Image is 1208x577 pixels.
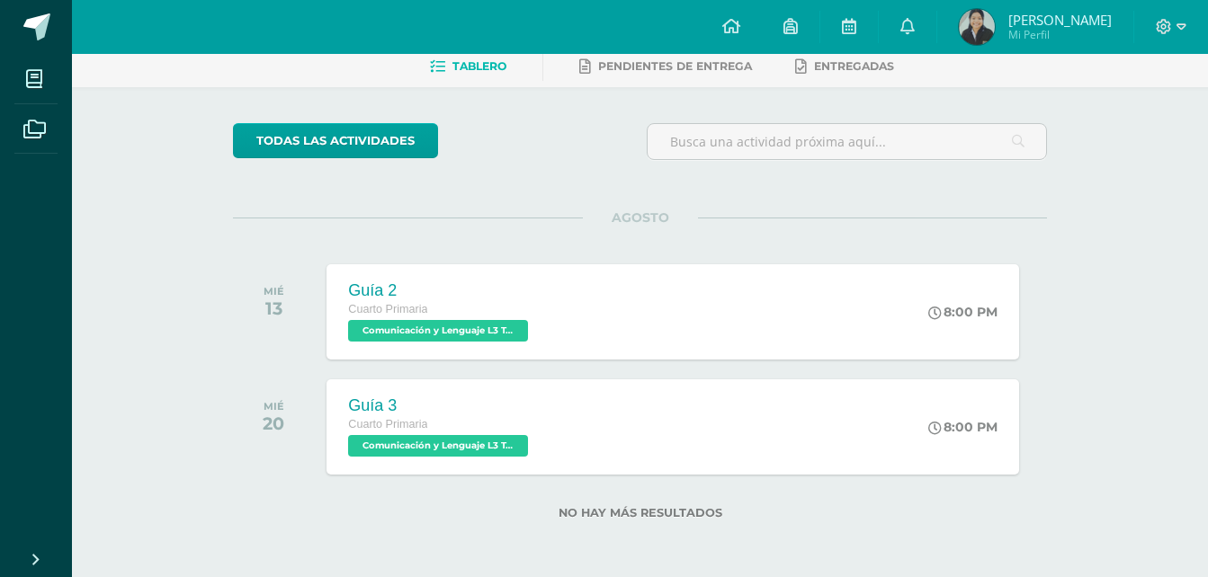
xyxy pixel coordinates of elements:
div: 13 [264,297,284,319]
label: No hay más resultados [233,506,1047,519]
div: 8:00 PM [928,419,998,435]
input: Busca una actividad próxima aquí... [648,124,1046,159]
img: f5e627f8b653b984c22c94fdd187575b.png [959,9,995,45]
div: Guía 3 [348,396,532,415]
span: [PERSON_NAME] [1008,11,1112,29]
span: Comunicación y Lenguaje L3 Terce Idioma 'A' [348,435,528,457]
div: 20 [263,413,284,434]
a: Pendientes de entrega [579,52,752,81]
div: MIÉ [263,400,284,413]
span: Comunicación y Lenguaje L3 Terce Idioma 'A' [348,320,528,342]
a: Entregadas [795,52,894,81]
span: Tablero [452,59,506,73]
div: 8:00 PM [928,304,998,320]
span: Cuarto Primaria [348,303,427,315]
a: todas las Actividades [233,123,438,158]
span: Cuarto Primaria [348,418,427,431]
span: Pendientes de entrega [598,59,752,73]
span: Mi Perfil [1008,27,1112,42]
span: AGOSTO [583,209,698,226]
a: Tablero [430,52,506,81]
div: MIÉ [264,285,284,297]
span: Entregadas [814,59,894,73]
div: Guía 2 [348,281,532,300]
